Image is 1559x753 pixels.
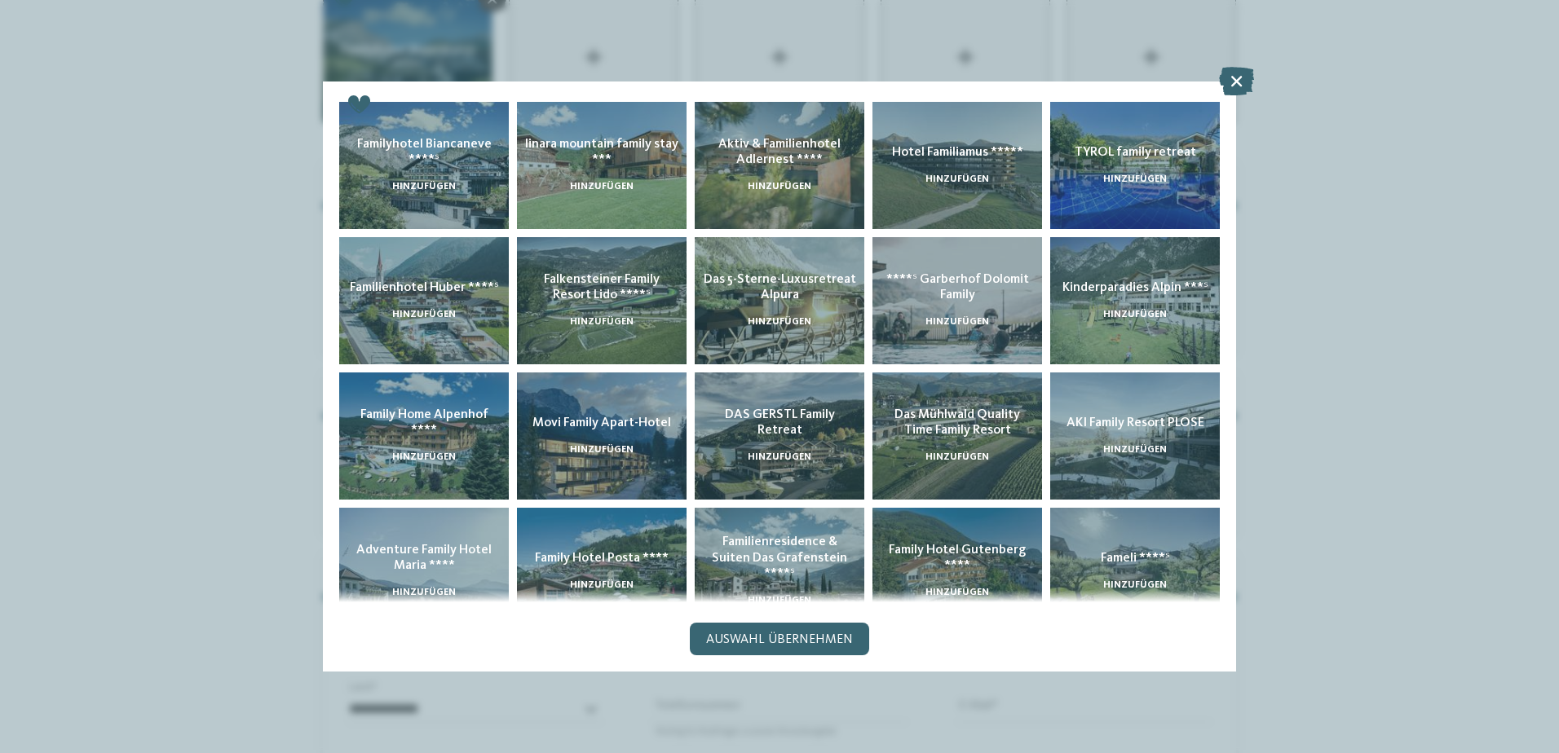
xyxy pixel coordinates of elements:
span: hinzufügen [748,182,811,192]
span: Adventure Family Hotel Maria **** [356,544,492,572]
span: hinzufügen [570,580,634,590]
span: Falkensteiner Family Resort Lido ****ˢ [544,273,660,302]
span: hinzufügen [748,317,811,327]
span: hinzufügen [748,452,811,462]
span: hinzufügen [748,596,811,605]
span: hinzufügen [925,588,989,597]
span: Family Home Alpenhof **** [360,408,488,437]
span: Aktiv & Familienhotel Adlernest **** [718,138,841,166]
span: TYROL family retreat [1075,146,1196,159]
span: hinzufügen [392,310,456,319]
span: hinzufügen [925,452,989,462]
span: ****ˢ Garberhof Dolomit Family [886,273,1029,302]
span: Familienhotel Huber ****ˢ [350,281,499,294]
span: AKI Family Resort PLOSE [1067,416,1204,429]
span: hinzufügen [1103,310,1167,319]
span: hinzufügen [1103,580,1167,590]
span: Familyhotel Biancaneve ****ˢ [357,138,492,166]
span: DAS GERSTL Family Retreat [725,408,835,437]
span: Familienresidence & Suiten Das Grafenstein ****ˢ [712,535,847,579]
span: hinzufügen [392,588,456,597]
span: hinzufügen [570,182,634,192]
span: hinzufügen [925,317,989,327]
span: Das Mühlwald Quality Time Family Resort [894,408,1020,437]
span: hinzufügen [570,317,634,327]
span: hinzufügen [1103,174,1167,184]
span: hinzufügen [925,174,989,184]
span: hinzufügen [392,452,456,462]
span: Family Hotel Posta **** [535,552,669,565]
span: linara mountain family stay *** [525,138,678,166]
span: Movi Family Apart-Hotel [532,416,671,429]
span: hinzufügen [1103,445,1167,455]
span: Das 5-Sterne-Luxusretreat Alpura [704,273,856,302]
span: Family Hotel Gutenberg **** [889,544,1026,572]
span: Kinderparadies Alpin ***ˢ [1062,281,1208,294]
span: hinzufügen [570,445,634,455]
span: hinzufügen [392,182,456,192]
span: Auswahl übernehmen [706,633,853,646]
